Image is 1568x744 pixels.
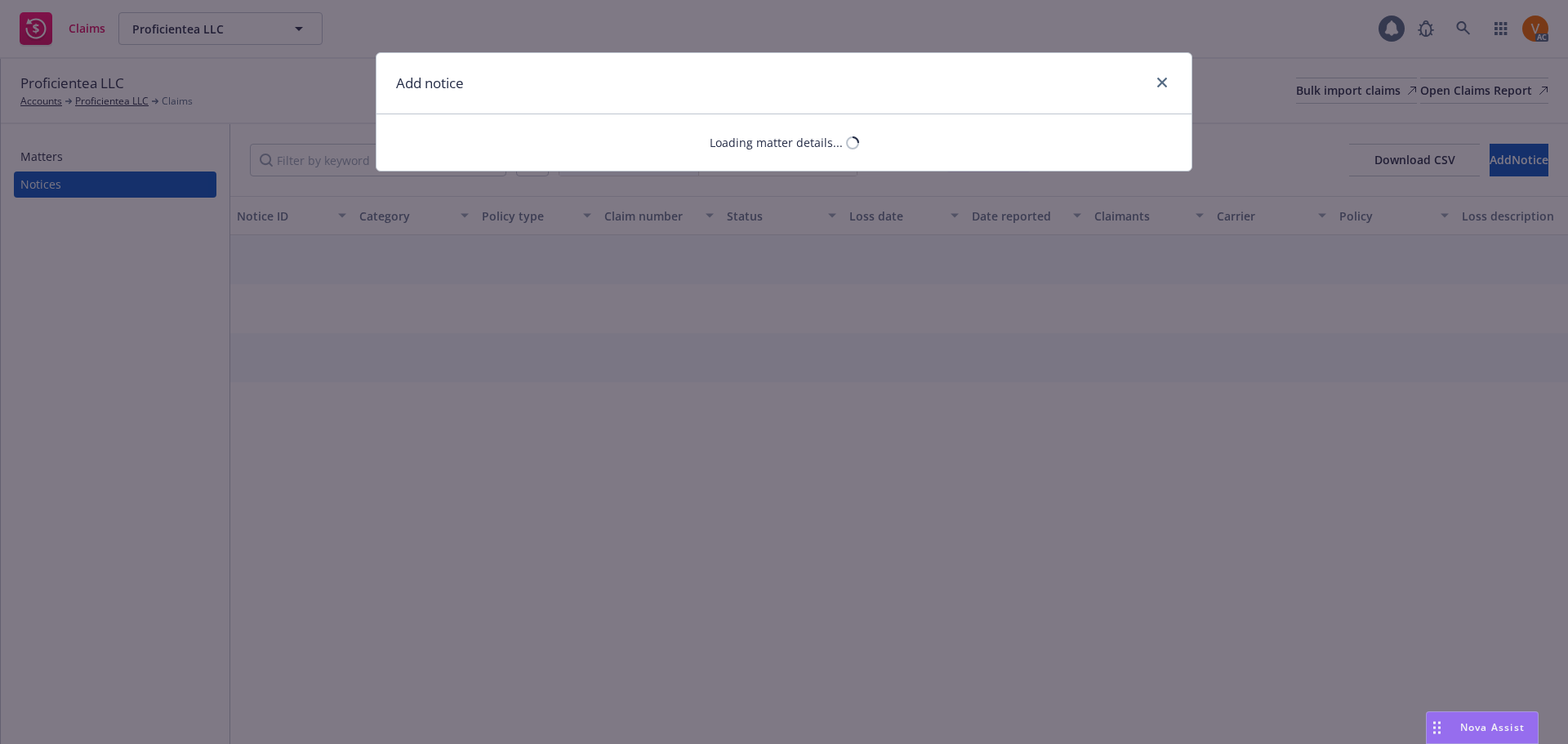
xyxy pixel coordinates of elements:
[1460,720,1525,734] span: Nova Assist
[1152,73,1172,92] a: close
[396,73,464,94] h1: Add notice
[710,134,843,151] div: Loading matter details...
[1426,711,1539,744] button: Nova Assist
[1427,712,1447,743] div: Drag to move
